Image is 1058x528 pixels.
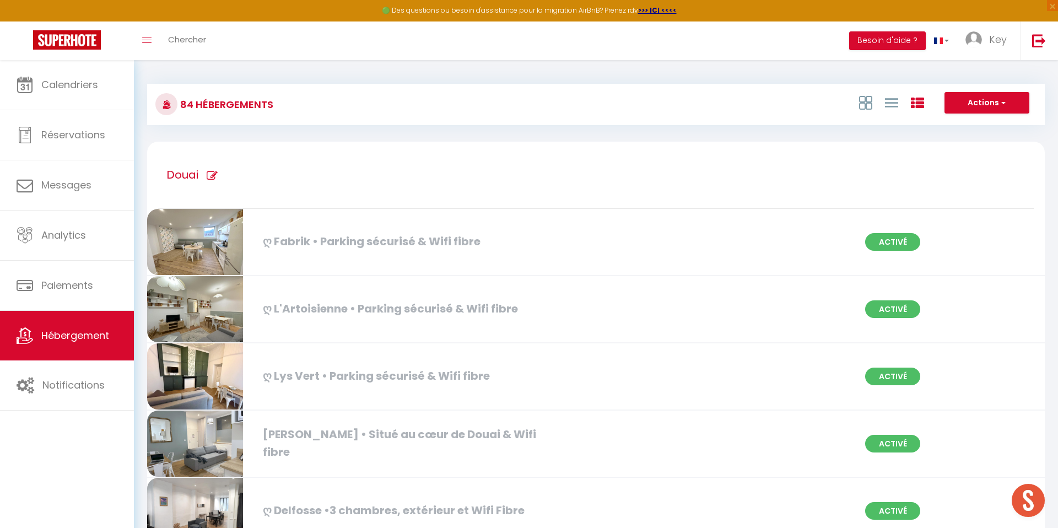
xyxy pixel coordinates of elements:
[957,21,1021,60] a: ... Key
[41,228,86,242] span: Analytics
[1032,34,1046,47] img: logout
[41,278,93,292] span: Paiements
[865,233,920,251] span: Activé
[849,31,926,50] button: Besoin d'aide ?
[989,33,1007,46] span: Key
[41,328,109,342] span: Hébergement
[177,92,273,117] h3: 84 Hébergements
[865,300,920,318] span: Activé
[638,6,677,15] a: >>> ICI <<<<
[166,142,198,208] h1: Douai
[859,93,872,111] a: Vue en Box
[865,502,920,520] span: Activé
[257,233,547,250] div: ღ Fabrik • Parking sécurisé & Wifi fibre
[41,128,105,142] span: Réservations
[257,502,547,519] div: ღ Delfosse •3 chambres, extérieur et Wifi Fibre
[865,368,920,385] span: Activé
[865,435,920,452] span: Activé
[33,30,101,50] img: Super Booking
[42,378,105,392] span: Notifications
[41,78,98,91] span: Calendriers
[885,93,898,111] a: Vue en Liste
[41,178,91,192] span: Messages
[257,300,547,317] div: ღ L'Artoisienne • Parking sécurisé & Wifi fibre
[257,426,547,461] div: [PERSON_NAME] • Situé au cœur de Douai & Wifi fibre
[168,34,206,45] span: Chercher
[911,93,924,111] a: Vue par Groupe
[965,31,982,48] img: ...
[160,21,214,60] a: Chercher
[257,368,547,385] div: ღ Lys Vert • Parking sécurisé & Wifi fibre
[1012,484,1045,517] div: Ouvrir le chat
[944,92,1029,114] button: Actions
